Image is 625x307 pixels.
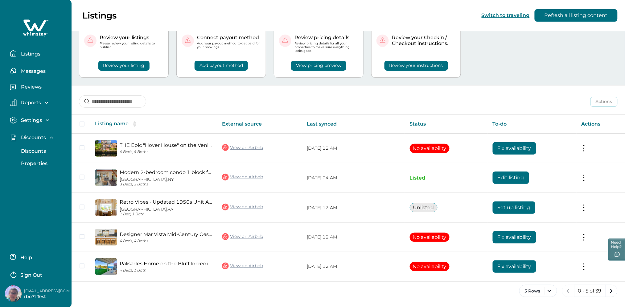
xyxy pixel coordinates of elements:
button: previous page [562,285,574,297]
button: No availability [410,262,450,271]
th: Listing name [90,115,217,134]
button: Reviews [10,82,67,94]
a: Retro Vibes - Updated 1950s Unit A/C Parking [120,199,212,205]
p: Listed [410,175,483,181]
p: rbo71 Test [24,294,73,300]
p: Review pricing details for all your properties to make sure everything looks good! [294,42,358,53]
p: [DATE] 12 AM [307,205,400,211]
p: [GEOGRAPHIC_DATA], NY [120,177,212,182]
p: Review pricing details [294,35,358,41]
p: [DATE] 12 AM [307,234,400,240]
p: [DATE] 12 AM [307,263,400,270]
p: Reviews [19,84,42,90]
a: View on Airbnb [222,203,263,211]
img: Whimstay Host [5,285,22,302]
p: 0 - 5 of 39 [578,288,602,294]
p: Reports [19,100,41,106]
p: [EMAIL_ADDRESS][DOMAIN_NAME] [24,288,73,294]
button: Refresh all listing content [535,9,618,22]
a: THE Epic "Hover House" on the Venice Beach Canals [120,142,212,148]
button: No availability [410,233,450,242]
p: Help [19,255,32,261]
th: Actions [577,115,625,134]
p: 3 Beds, 2 Baths [120,182,212,187]
button: Listings [10,47,67,60]
button: Actions [590,97,618,107]
p: Listings [82,10,117,21]
button: 5 Rows [519,285,557,297]
div: Discounts [10,145,67,170]
button: Fix availability [493,231,536,243]
th: To-do [488,115,577,134]
button: View pricing preview [291,61,346,71]
button: Fix availability [493,260,536,273]
button: Edit listing [493,172,529,184]
p: Sign Out [20,272,42,278]
p: 4 Beds, 4 Baths [120,150,212,154]
p: Add your payout method to get paid for your bookings. [197,42,261,49]
button: Review your listing [98,61,150,71]
button: Settings [10,117,67,124]
button: Messages [10,64,67,77]
p: Connect payout method [197,35,261,41]
button: Set up listing [493,201,535,214]
th: External source [217,115,302,134]
p: Discounts [19,135,46,141]
button: sorting [129,121,141,127]
button: Review your instructions [384,61,448,71]
p: Properties [19,160,47,167]
img: propertyImage_Modern 2-bedroom condo 1 block from Venice beach [95,169,117,186]
p: Please review your listing details to publish. [100,42,163,49]
button: next page [605,285,618,297]
button: Reports [10,99,67,106]
th: Last synced [302,115,405,134]
p: Review your listings [100,35,163,41]
a: View on Airbnb [222,173,263,181]
button: Switch to traveling [482,12,530,18]
button: Discounts [14,145,71,157]
button: Discounts [10,134,67,141]
p: 4 Beds, 1 Bath [120,268,212,273]
button: Unlisted [410,203,438,212]
button: 0 - 5 of 39 [574,285,606,297]
a: View on Airbnb [222,262,263,270]
a: View on Airbnb [222,143,263,151]
p: Messages [19,68,46,74]
p: Settings [19,117,42,123]
button: Add payout method [195,61,248,71]
a: Designer Mar Vista Mid-Century Oasis with Pool 4BR [120,231,212,237]
p: Discounts [19,148,46,154]
p: Review your Checkin / Checkout instructions. [392,35,456,47]
button: Properties [14,157,71,170]
p: 1 Bed, 1 Bath [120,212,212,217]
a: Palisades Home on the Bluff Incredible Beach Views [120,261,212,267]
p: 4 Beds, 4 Baths [120,239,212,243]
img: propertyImage_Retro Vibes - Updated 1950s Unit A/C Parking [95,199,117,216]
p: [GEOGRAPHIC_DATA], VA [120,207,212,212]
p: Listings [19,51,40,57]
img: propertyImage_Palisades Home on the Bluff Incredible Beach Views [95,258,117,275]
img: propertyImage_THE Epic "Hover House" on the Venice Beach Canals [95,140,117,157]
p: [DATE] 04 AM [307,175,400,181]
img: propertyImage_Designer Mar Vista Mid-Century Oasis with Pool 4BR [95,229,117,246]
a: View on Airbnb [222,233,263,241]
button: Fix availability [493,142,536,155]
button: Help [10,251,64,263]
button: Sign Out [10,268,64,280]
button: No availability [410,144,450,153]
a: Modern 2-bedroom condo 1 block from [GEOGRAPHIC_DATA] [120,169,212,175]
p: [DATE] 12 AM [307,145,400,151]
th: Status [405,115,488,134]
